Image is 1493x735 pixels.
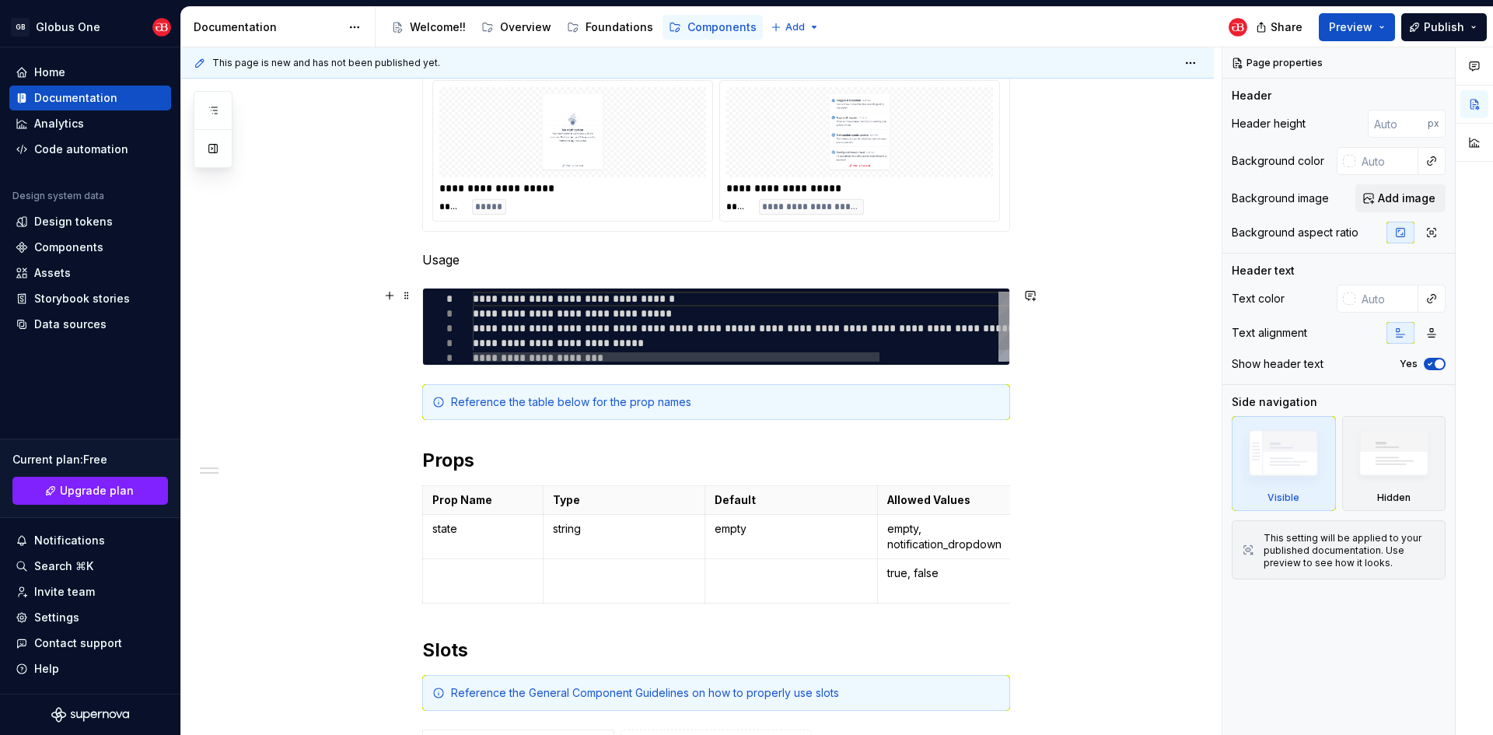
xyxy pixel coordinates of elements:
[586,19,653,35] div: Foundations
[9,554,171,579] button: Search ⌘K
[11,18,30,37] div: GB
[1232,153,1324,169] div: Background color
[194,19,341,35] div: Documentation
[1232,325,1307,341] div: Text alignment
[9,656,171,681] button: Help
[152,18,171,37] img: Globus Bank UX Team
[1232,191,1329,206] div: Background image
[9,286,171,311] a: Storybook stories
[553,521,695,537] p: string
[9,631,171,656] button: Contact support
[34,635,122,651] div: Contact support
[9,312,171,337] a: Data sources
[1355,184,1446,212] button: Add image
[9,261,171,285] a: Assets
[1368,110,1428,138] input: Auto
[1271,19,1302,35] span: Share
[887,492,1026,508] p: Allowed Values
[422,638,1010,663] h2: Slots
[1232,88,1271,103] div: Header
[1264,532,1435,569] div: This setting will be applied to your published documentation. Use preview to see how it looks.
[1428,117,1439,130] p: px
[1267,492,1299,504] div: Visible
[9,605,171,630] a: Settings
[663,15,763,40] a: Components
[1232,394,1317,410] div: Side navigation
[34,265,71,281] div: Assets
[475,15,558,40] a: Overview
[34,533,105,548] div: Notifications
[1232,225,1358,240] div: Background aspect ratio
[500,19,551,35] div: Overview
[1232,291,1285,306] div: Text color
[766,16,824,38] button: Add
[715,521,869,537] p: empty
[34,142,128,157] div: Code automation
[34,558,93,574] div: Search ⌘K
[51,707,129,723] svg: Supernova Logo
[34,661,59,677] div: Help
[1401,13,1487,41] button: Publish
[34,116,84,131] div: Analytics
[9,579,171,604] a: Invite team
[12,452,168,467] div: Current plan : Free
[715,492,869,508] p: Default
[432,521,533,537] p: state
[1232,416,1336,511] div: Visible
[1342,416,1446,511] div: Hidden
[9,86,171,110] a: Documentation
[12,477,168,505] button: Upgrade plan
[1232,356,1323,372] div: Show header text
[1229,18,1247,37] img: Globus Bank UX Team
[1329,19,1372,35] span: Preview
[9,528,171,553] button: Notifications
[1355,285,1418,313] input: Auto
[1400,358,1418,370] label: Yes
[3,10,177,44] button: GBGlobus OneGlobus Bank UX Team
[12,190,104,202] div: Design system data
[561,15,659,40] a: Foundations
[34,240,103,255] div: Components
[1248,13,1313,41] button: Share
[34,214,113,229] div: Design tokens
[1424,19,1464,35] span: Publish
[34,584,95,600] div: Invite team
[36,19,100,35] div: Globus One
[1319,13,1395,41] button: Preview
[34,65,65,80] div: Home
[1355,147,1418,175] input: Auto
[1232,263,1295,278] div: Header text
[212,57,440,69] span: This page is new and has not been published yet.
[1377,492,1411,504] div: Hidden
[9,209,171,234] a: Design tokens
[34,317,107,332] div: Data sources
[451,685,1000,701] div: Reference the General Component Guidelines on how to properly use slots
[385,12,763,43] div: Page tree
[422,250,1010,269] p: Usage
[9,137,171,162] a: Code automation
[1232,116,1306,131] div: Header height
[887,521,1026,552] p: empty, notification_dropdown
[34,90,117,106] div: Documentation
[34,610,79,625] div: Settings
[410,19,466,35] div: Welcome!!
[385,15,472,40] a: Welcome!!
[451,394,1000,410] div: Reference the table below for the prop names
[687,19,757,35] div: Components
[34,291,130,306] div: Storybook stories
[1378,191,1435,206] span: Add image
[9,235,171,260] a: Components
[887,565,1026,581] p: true, false
[9,60,171,85] a: Home
[553,492,695,508] p: Type
[432,492,533,508] p: Prop Name
[422,448,1010,473] h2: Props
[60,483,134,499] span: Upgrade plan
[785,21,805,33] span: Add
[9,111,171,136] a: Analytics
